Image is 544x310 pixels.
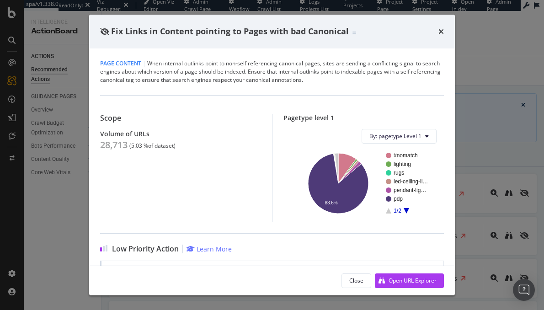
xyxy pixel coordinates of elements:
[197,245,232,253] div: Learn More
[143,59,146,67] span: |
[394,196,403,202] text: pdp
[513,279,535,301] div: Open Intercom Messenger
[394,152,418,159] text: #nomatch
[89,15,455,295] div: modal
[100,139,128,150] div: 28,713
[389,277,437,284] div: Open URL Explorer
[394,161,411,167] text: lighting
[283,114,444,122] div: Pagetype level 1
[352,32,356,34] img: Equal
[129,143,176,149] div: ( 5.03 % of dataset )
[375,273,444,288] button: Open URL Explorer
[112,245,179,253] span: Low Priority Action
[394,187,426,193] text: pendant-lig…
[362,129,437,144] button: By: pagetype Level 1
[100,59,444,84] div: When internal outlinks point to non-self referencing canonical pages, sites are sending a conflic...
[100,59,141,67] span: Page Content
[187,245,232,253] a: Learn More
[100,114,261,123] div: Scope
[100,130,261,138] div: Volume of URLs
[394,170,404,176] text: rugs
[291,151,435,215] svg: A chart.
[100,28,109,35] div: eye-slash
[325,200,337,205] text: 83.6%
[111,26,349,37] span: Fix Links in Content pointing to Pages with bad Canonical
[369,132,421,140] span: By: pagetype Level 1
[438,26,444,37] div: times
[394,178,428,185] text: led-ceiling-li…
[394,208,401,214] text: 1/2
[349,277,363,284] div: Close
[341,273,371,288] button: Close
